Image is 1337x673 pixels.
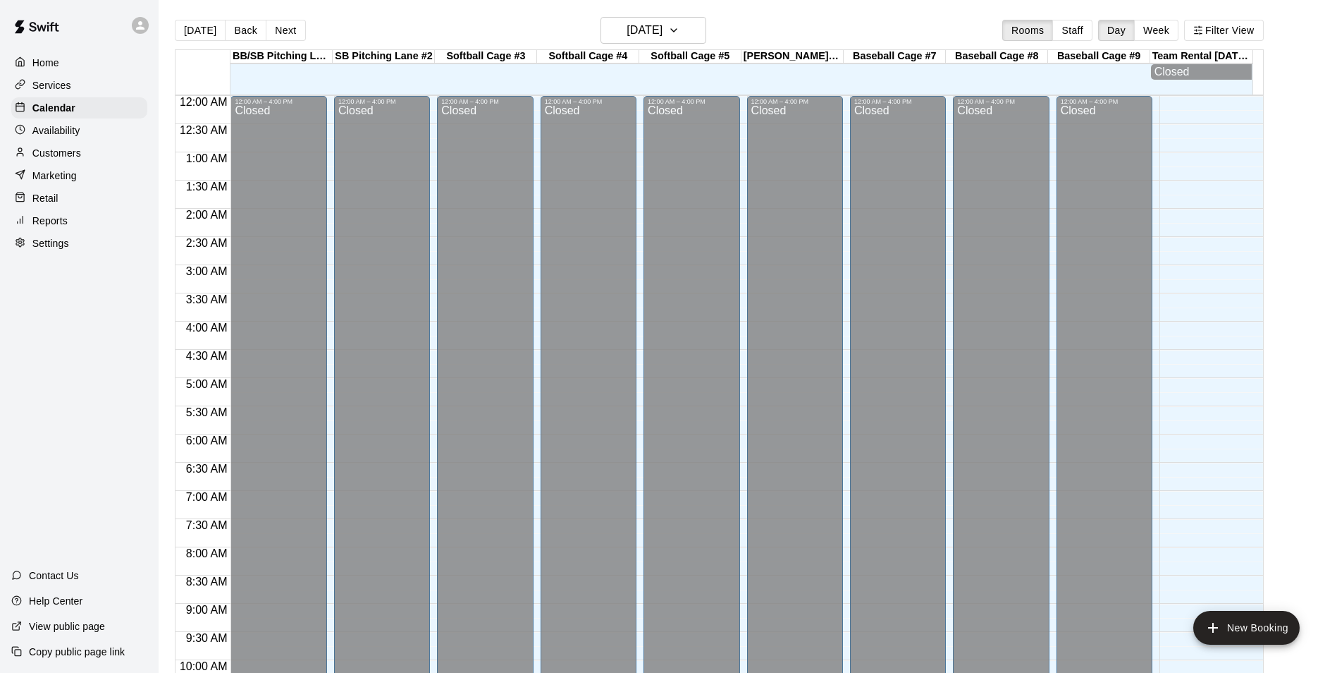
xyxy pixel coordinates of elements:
div: SB Pitching Lane #2 [333,50,435,63]
button: Week [1134,20,1178,41]
span: 8:30 AM [183,576,231,588]
button: Back [225,20,266,41]
span: 12:00 AM [176,96,231,108]
div: 12:00 AM – 4:00 PM [441,98,529,105]
p: Availability [32,123,80,138]
div: [PERSON_NAME] #6 [741,50,844,63]
div: 12:00 AM – 4:00 PM [648,98,735,105]
a: Home [11,52,147,73]
p: Services [32,78,71,92]
div: Softball Cage #5 [639,50,741,63]
div: Softball Cage #4 [537,50,639,63]
div: Baseball Cage #9 [1048,50,1150,63]
button: Rooms [1002,20,1053,41]
div: Baseball Cage #7 [844,50,946,63]
p: Help Center [29,594,82,608]
button: Filter View [1184,20,1263,41]
span: 2:00 AM [183,209,231,221]
div: Team Rental [DATE] Special (2 Hours) [1150,50,1252,63]
h6: [DATE] [627,20,663,40]
div: BB/SB Pitching Lane #1 [230,50,333,63]
p: View public page [29,619,105,633]
p: Customers [32,146,81,160]
button: [DATE] [175,20,226,41]
span: 7:00 AM [183,491,231,503]
span: 3:30 AM [183,293,231,305]
span: 9:00 AM [183,604,231,616]
div: 12:00 AM – 4:00 PM [854,98,942,105]
a: Availability [11,120,147,141]
a: Settings [11,233,147,254]
span: 1:30 AM [183,181,231,193]
div: 12:00 AM – 4:00 PM [338,98,426,105]
div: Softball Cage #3 [435,50,537,63]
p: Copy public page link [29,645,125,659]
div: 12:00 AM – 4:00 PM [751,98,839,105]
span: 3:00 AM [183,265,231,277]
div: 12:00 AM – 4:00 PM [1061,98,1148,105]
button: [DATE] [600,17,706,44]
span: 9:30 AM [183,632,231,644]
a: Customers [11,143,147,164]
p: Retail [32,191,58,205]
a: Services [11,75,147,96]
p: Settings [32,236,69,250]
span: 5:30 AM [183,406,231,418]
span: 12:30 AM [176,124,231,136]
button: add [1193,611,1300,645]
span: 4:00 AM [183,322,231,334]
p: Home [32,56,59,70]
span: 7:30 AM [183,519,231,531]
span: 6:00 AM [183,435,231,447]
p: Reports [32,214,68,228]
div: 12:00 AM – 4:00 PM [235,98,322,105]
button: Day [1098,20,1135,41]
span: 6:30 AM [183,463,231,475]
p: Contact Us [29,569,79,583]
span: 4:30 AM [183,350,231,362]
span: 5:00 AM [183,378,231,390]
a: Calendar [11,97,147,119]
a: Retail [11,188,147,209]
p: Marketing [32,169,77,183]
p: Calendar [32,101,75,115]
div: 12:00 AM – 4:00 PM [957,98,1045,105]
div: Closed [1154,66,1248,78]
span: 8:00 AM [183,547,231,559]
div: 12:00 AM – 4:00 PM [545,98,632,105]
a: Marketing [11,165,147,186]
div: Baseball Cage #8 [946,50,1048,63]
button: Staff [1052,20,1092,41]
span: 2:30 AM [183,237,231,249]
span: 1:00 AM [183,152,231,164]
span: 10:00 AM [176,660,231,672]
button: Next [266,20,305,41]
a: Reports [11,210,147,231]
